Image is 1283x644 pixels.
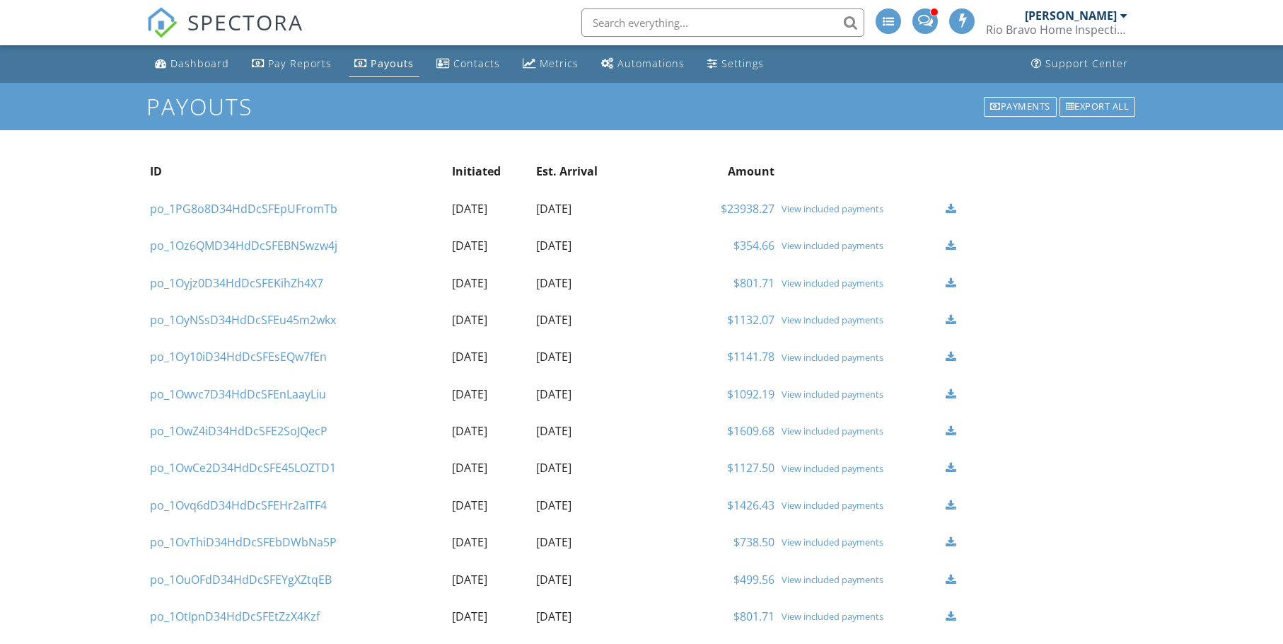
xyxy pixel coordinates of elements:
[782,536,939,548] a: View included payments
[150,275,323,291] a: po_1Oyjz0D34HdDcSFEKihZh4X7
[517,51,584,77] a: Metrics
[1025,8,1117,23] div: [PERSON_NAME]
[533,190,636,227] td: [DATE]
[782,425,939,437] a: View included payments
[150,201,337,217] a: po_1PG8o8D34HdDcSFEpUFromTb
[150,609,320,624] a: po_1OtIpnD34HdDcSFEtZzX4Kzf
[782,611,939,622] a: View included payments
[150,238,337,253] a: po_1Oz6QMD34HdDcSFEBNSwzw4j
[986,23,1127,37] div: Rio Bravo Home Inspections
[533,265,636,301] td: [DATE]
[146,94,1137,119] h1: Payouts
[984,97,1057,117] div: Payments
[150,423,327,439] a: po_1OwZ4iD34HdDcSFE2SoJQecP
[1045,57,1128,70] div: Support Center
[448,227,533,264] td: [DATE]
[146,153,448,190] th: ID
[448,190,533,227] td: [DATE]
[1026,51,1134,77] a: Support Center
[448,153,533,190] th: Initiated
[448,265,533,301] td: [DATE]
[782,463,939,474] a: View included payments
[533,301,636,338] td: [DATE]
[448,524,533,560] td: [DATE]
[170,57,229,70] div: Dashboard
[150,572,332,587] a: po_1OuOFdD34HdDcSFEYgXZtqEB
[448,449,533,486] td: [DATE]
[268,57,332,70] div: Pay Reports
[982,96,1058,118] a: Payments
[782,314,939,326] a: View included payments
[596,51,690,77] a: Automations (Advanced)
[782,389,939,400] a: View included payments
[150,386,326,402] a: po_1Owvc7D34HdDcSFEnLaayLiu
[246,51,337,77] a: Pay Reports
[453,57,500,70] div: Contacts
[533,153,636,190] th: Est. Arrival
[727,312,774,328] a: $1132.07
[1058,96,1137,118] a: Export all
[733,609,774,624] a: $801.71
[150,460,336,476] a: po_1OwCe2D34HdDcSFE45LOZTD1
[727,498,774,513] a: $1426.43
[533,524,636,560] td: [DATE]
[727,386,774,402] a: $1092.19
[581,8,864,37] input: Search everything...
[782,574,939,585] a: View included payments
[150,312,336,328] a: po_1OyNSsD34HdDcSFEu45m2wkx
[146,7,178,38] img: The Best Home Inspection Software - Spectora
[448,487,533,524] td: [DATE]
[727,349,774,364] a: $1141.78
[448,413,533,449] td: [DATE]
[150,534,337,550] a: po_1OvThiD34HdDcSFEbDWbNa5P
[617,57,685,70] div: Automations
[1060,97,1136,117] div: Export all
[533,449,636,486] td: [DATE]
[727,460,774,476] a: $1127.50
[637,153,778,190] th: Amount
[187,7,303,37] span: SPECTORA
[349,51,419,77] a: Payouts
[150,349,327,364] a: po_1Oy10iD34HdDcSFEsEQw7fEn
[782,203,939,214] a: View included payments
[727,423,774,439] a: $1609.68
[782,352,939,363] a: View included payments
[448,338,533,375] td: [DATE]
[733,572,774,587] a: $499.56
[533,376,636,413] td: [DATE]
[733,275,774,291] a: $801.71
[149,51,235,77] a: Dashboard
[540,57,579,70] div: Metrics
[448,376,533,413] td: [DATE]
[782,277,939,289] a: View included payments
[533,487,636,524] td: [DATE]
[533,227,636,264] td: [DATE]
[733,238,774,253] a: $354.66
[733,534,774,550] a: $738.50
[371,57,414,70] div: Payouts
[533,561,636,598] td: [DATE]
[533,413,636,449] td: [DATE]
[448,561,533,598] td: [DATE]
[702,51,770,77] a: Settings
[721,201,774,217] a: $23938.27
[533,338,636,375] td: [DATE]
[146,19,303,49] a: SPECTORA
[782,500,939,511] a: View included payments
[431,51,506,77] a: Contacts
[721,57,764,70] div: Settings
[448,301,533,338] td: [DATE]
[782,240,939,251] a: View included payments
[533,598,636,635] td: [DATE]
